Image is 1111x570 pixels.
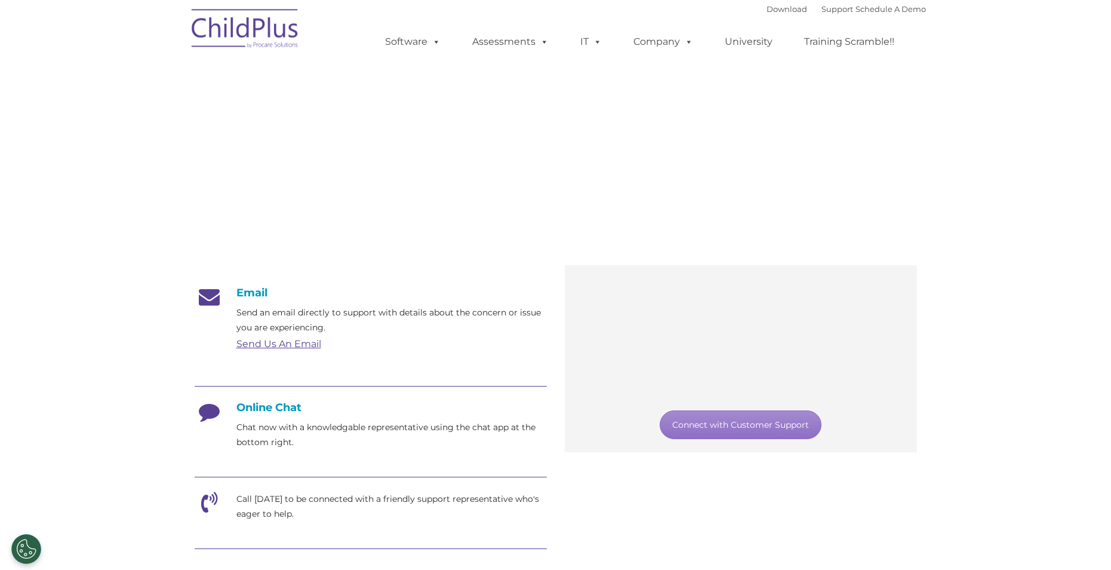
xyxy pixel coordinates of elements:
[195,401,547,414] h4: Online Chat
[236,492,547,522] p: Call [DATE] to be connected with a friendly support representative who's eager to help.
[460,30,561,54] a: Assessments
[621,30,705,54] a: Company
[373,30,453,54] a: Software
[855,4,926,14] a: Schedule A Demo
[236,420,547,450] p: Chat now with a knowledgable representative using the chat app at the bottom right.
[660,410,821,439] a: Connect with Customer Support
[568,30,614,54] a: IT
[236,338,321,350] a: Send Us An Email
[236,305,547,335] p: Send an email directly to support with details about the concern or issue you are experiencing.
[713,30,784,54] a: University
[11,534,41,564] button: Cookies Settings
[767,4,807,14] a: Download
[792,30,906,54] a: Training Scramble!!
[195,286,547,299] h4: Email
[767,4,926,14] font: |
[821,4,853,14] a: Support
[186,1,305,60] img: ChildPlus by Procare Solutions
